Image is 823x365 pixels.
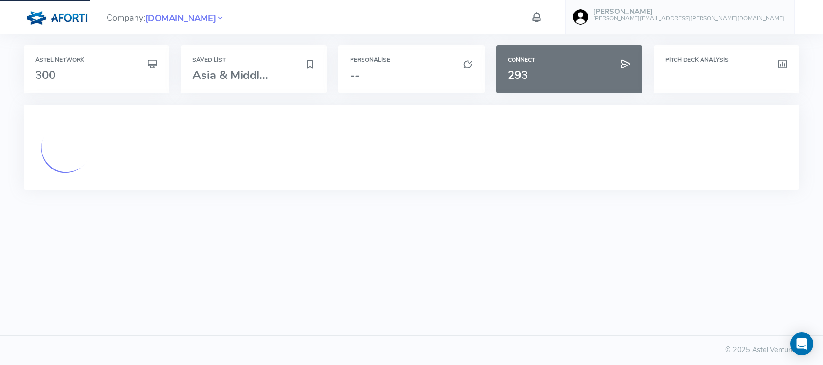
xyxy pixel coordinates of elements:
h6: Personalise [350,57,473,63]
span: [DOMAIN_NAME] [145,12,216,25]
h6: Saved List [192,57,315,63]
h5: [PERSON_NAME] [593,8,784,16]
span: -- [350,67,360,83]
h6: Connect [508,57,631,63]
div: © 2025 Astel Ventures Ltd. [12,345,811,355]
div: Open Intercom Messenger [790,332,813,355]
img: user-image [573,9,588,25]
span: 300 [35,67,55,83]
span: Asia & Middl... [192,67,268,83]
h6: Pitch Deck Analysis [665,57,788,63]
span: 293 [508,67,528,83]
h6: [PERSON_NAME][EMAIL_ADDRESS][PERSON_NAME][DOMAIN_NAME] [593,15,784,22]
a: [DOMAIN_NAME] [145,12,216,24]
span: Company: [107,9,225,26]
h6: Astel Network [35,57,158,63]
